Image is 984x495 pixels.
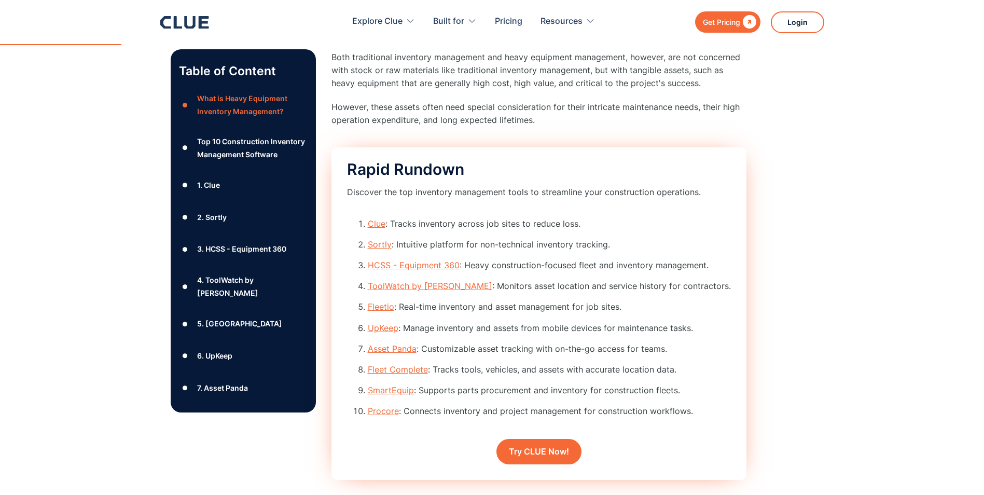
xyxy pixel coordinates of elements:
a: Asset Panda [368,343,417,354]
div: 4. ToolWatch by [PERSON_NAME] [197,273,307,299]
a: SmartEquip [368,385,414,395]
li: : Monitors asset location and service history for contractors. [368,280,731,293]
div: Built for [433,5,464,38]
span: Rapid Rundown [347,160,464,178]
div: 7. Asset Panda [197,381,248,394]
div: ● [179,279,191,294]
li: : Supports parts procurement and inventory for construction fleets. [368,384,731,397]
div: ● [179,380,191,395]
div: ● [179,98,191,113]
p: Table of Content [179,63,308,79]
div: 6. UpKeep [197,349,232,362]
p: However, these assets often need special consideration for their intricate maintenance needs, the... [331,101,746,127]
a: Get Pricing [695,11,760,33]
div: What is Heavy Equipment Inventory Management? [197,92,307,118]
a: ●6. UpKeep [179,348,308,364]
li: : Real-time inventory and asset management for job sites. [368,300,731,313]
div: Resources [540,5,583,38]
div: 2. Sortly [197,211,227,224]
div: ● [179,140,191,156]
a: HCSS - Equipment 360 [368,260,460,270]
div: ● [179,412,191,428]
a: Procore [368,406,399,416]
a: ●3. HCSS - Equipment 360 [179,241,308,257]
a: ●What is Heavy Equipment Inventory Management? [179,92,308,118]
div: ● [179,241,191,257]
a: ●7. Asset Panda [179,380,308,395]
a: Fleetio [368,301,394,312]
a: UpKeep [368,323,398,333]
a: Fleet Complete [368,364,428,375]
div: ● [179,316,191,332]
a: ●2. Sortly [179,210,308,225]
div: ● [179,348,191,364]
p: Both traditional inventory management and heavy equipment management, however, are not concerned ... [331,51,746,90]
a: ●1. Clue [179,177,308,193]
div: 3. HCSS - Equipment 360 [197,242,286,255]
div:  [740,16,756,29]
a: Login [771,11,824,33]
li: : Tracks tools, vehicles, and assets with accurate location data. [368,363,731,376]
div: Top 10 Construction Inventory Management Software [197,135,307,161]
li: : Tracks inventory across job sites to reduce loss. [368,217,731,230]
li: : Heavy construction-focused fleet and inventory management. [368,259,731,272]
a: Sortly [368,239,392,250]
li: : Customizable asset tracking with on-the-go access for teams. [368,342,731,355]
a: ●Top 10 Construction Inventory Management Software [179,135,308,161]
a: ●5. [GEOGRAPHIC_DATA] [179,316,308,332]
p: Discover the top inventory management tools to streamline your construction operations. [347,186,701,199]
li: : Intuitive platform for non-technical inventory tracking. [368,238,731,251]
li: : Connects inventory and project management for construction workflows. [368,405,731,418]
div: Built for [433,5,477,38]
a: Pricing [495,5,522,38]
div: 1. Clue [197,178,220,191]
div: ● [179,210,191,225]
div: Get Pricing [703,16,740,29]
li: : Manage inventory and assets from mobile devices for maintenance tasks. [368,322,731,335]
a: ●8. Fleet Complete [179,412,308,428]
a: ●4. ToolWatch by [PERSON_NAME] [179,273,308,299]
div: ● [179,177,191,193]
div: 5. [GEOGRAPHIC_DATA] [197,317,282,330]
div: Resources [540,5,595,38]
a: Try CLUE Now! [496,439,581,464]
div: Explore Clue [352,5,415,38]
a: Clue [368,218,385,229]
a: ToolWatch by [PERSON_NAME] [368,281,492,291]
div: Explore Clue [352,5,403,38]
